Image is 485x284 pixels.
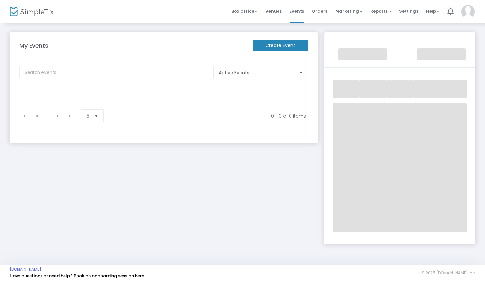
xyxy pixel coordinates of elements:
[290,3,304,19] span: Events
[312,3,327,19] span: Orders
[10,267,41,272] a: [DOMAIN_NAME]
[16,41,249,50] m-panel-title: My Events
[296,66,305,79] button: Select
[370,8,391,14] span: Reports
[399,3,418,19] span: Settings
[253,40,308,51] m-button: Create Event
[16,90,313,107] div: Data table
[421,270,475,276] span: © 2025 [DOMAIN_NAME] Inc.
[219,69,294,76] span: Active Events
[19,66,211,79] input: Search events
[87,113,89,119] span: 5
[426,8,440,14] span: Help
[231,8,258,14] span: Box Office
[92,110,101,122] button: Select
[115,113,306,119] kendo-pager-info: 0 - 0 of 0 items
[10,273,144,279] a: Have questions or need help? Book an onboarding session here
[335,8,362,14] span: Marketing
[266,3,282,19] span: Venues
